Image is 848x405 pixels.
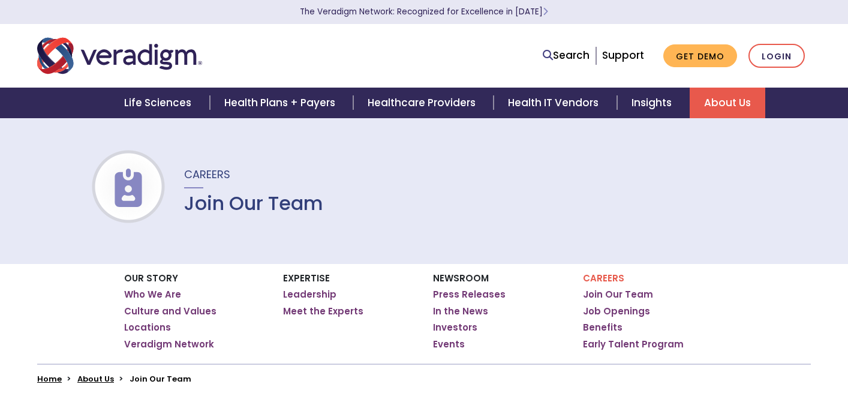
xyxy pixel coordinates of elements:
[583,338,684,350] a: Early Talent Program
[583,322,623,334] a: Benefits
[124,305,216,317] a: Culture and Values
[602,48,644,62] a: Support
[184,167,230,182] span: Careers
[77,373,114,385] a: About Us
[690,88,765,118] a: About Us
[124,322,171,334] a: Locations
[663,44,737,68] a: Get Demo
[617,88,690,118] a: Insights
[37,36,202,76] img: Veradigm logo
[433,305,488,317] a: In the News
[353,88,494,118] a: Healthcare Providers
[543,6,548,17] span: Learn More
[283,289,336,301] a: Leadership
[110,88,209,118] a: Life Sciences
[583,305,650,317] a: Job Openings
[433,338,465,350] a: Events
[283,305,363,317] a: Meet the Experts
[748,44,805,68] a: Login
[433,322,477,334] a: Investors
[184,192,323,215] h1: Join Our Team
[210,88,353,118] a: Health Plans + Payers
[124,289,181,301] a: Who We Are
[433,289,506,301] a: Press Releases
[37,373,62,385] a: Home
[124,338,214,350] a: Veradigm Network
[300,6,548,17] a: The Veradigm Network: Recognized for Excellence in [DATE]Learn More
[583,289,653,301] a: Join Our Team
[543,47,590,64] a: Search
[494,88,617,118] a: Health IT Vendors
